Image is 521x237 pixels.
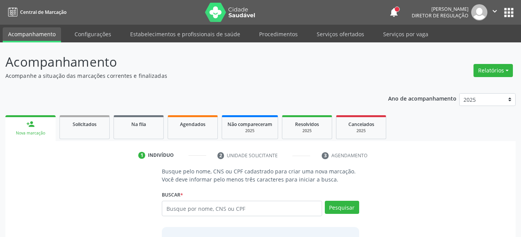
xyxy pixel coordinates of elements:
span: Na fila [131,121,146,128]
a: Serviços ofertados [311,27,370,41]
div: 2025 [342,128,380,134]
div: Indivíduo [148,152,174,159]
span: Central de Marcação [20,9,66,15]
div: 1 [138,152,145,159]
img: img [471,4,487,20]
button: Pesquisar [325,201,359,214]
a: Estabelecimentos e profissionais de saúde [125,27,246,41]
div: 2025 [227,128,272,134]
a: Serviços por vaga [378,27,434,41]
span: Diretor de regulação [412,12,468,19]
label: Buscar [162,189,183,201]
div: 2025 [288,128,326,134]
span: Não compareceram [227,121,272,128]
div: [PERSON_NAME] [412,6,468,12]
a: Acompanhamento [3,27,61,42]
span: Solicitados [73,121,97,128]
span: Agendados [180,121,205,128]
div: Nova marcação [11,130,50,136]
span: Cancelados [348,121,374,128]
p: Ano de acompanhamento [388,93,457,103]
button: apps [502,6,516,19]
span: Resolvidos [295,121,319,128]
div: person_add [26,120,35,128]
button: Relatórios [473,64,513,77]
a: Procedimentos [254,27,303,41]
button:  [487,4,502,20]
i:  [490,7,499,15]
p: Busque pelo nome, CNS ou CPF cadastrado para criar uma nova marcação. Você deve informar pelo men... [162,167,359,183]
p: Acompanhe a situação das marcações correntes e finalizadas [5,72,363,80]
a: Configurações [69,27,117,41]
input: Busque por nome, CNS ou CPF [162,201,322,216]
p: Acompanhamento [5,52,363,72]
a: Central de Marcação [5,6,66,18]
button: notifications [389,7,399,18]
